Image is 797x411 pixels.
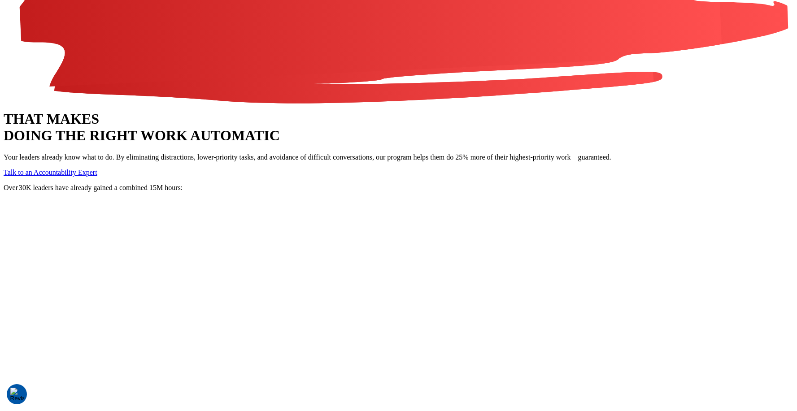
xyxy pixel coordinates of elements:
a: Privacy Policy [74,92,113,100]
img: Revisit consent button [10,388,24,401]
button: Consent Preferences [10,388,24,401]
p: Your leaders already know what to do. By eliminating distractions, lower-priority tasks, and avoi... [4,153,793,161]
span: First name [395,1,422,8]
a: Talk to an Accountability Expert [4,169,97,176]
p: Over 30K leaders have already gained a combined 15M hours: [4,184,793,192]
